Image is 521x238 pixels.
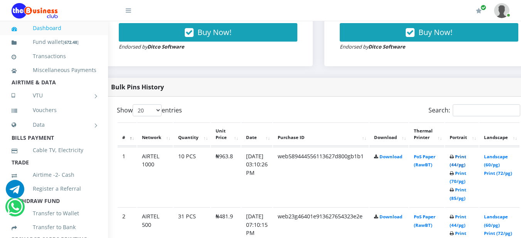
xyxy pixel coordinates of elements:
[484,154,508,168] a: Landscape (60/pg)
[481,5,486,10] span: Renew/Upgrade Subscription
[174,122,210,146] th: Quantity: activate to sort column ascending
[273,147,369,207] td: web589444556113627d800gb1b1
[273,122,369,146] th: Purchase ID: activate to sort column ascending
[414,214,435,228] a: PoS Paper (RawBT)
[118,122,137,146] th: #: activate to sort column descending
[117,104,182,116] label: Show entries
[340,43,405,50] small: Endorsed by
[174,147,210,207] td: 10 PCS
[6,186,24,198] a: Chat for support
[450,154,466,168] a: Print (44/pg)
[479,122,519,146] th: Landscape: activate to sort column ascending
[484,230,512,236] a: Print (72/pg)
[64,39,77,45] b: 672.48
[368,43,405,50] strong: Ditco Software
[147,43,184,50] strong: Ditco Software
[450,214,466,228] a: Print (44/pg)
[428,104,520,116] label: Search:
[414,154,435,168] a: PoS Paper (RawBT)
[197,27,231,37] span: Buy Now!
[12,3,58,18] img: Logo
[137,147,173,207] td: AIRTEL 1000
[7,203,23,216] a: Chat for support
[137,122,173,146] th: Network: activate to sort column ascending
[450,187,466,201] a: Print (85/pg)
[241,122,272,146] th: Date: activate to sort column ascending
[476,8,482,14] i: Renew/Upgrade Subscription
[494,3,509,18] img: User
[119,23,297,42] button: Buy Now!
[484,214,508,228] a: Landscape (60/pg)
[12,61,96,79] a: Miscellaneous Payments
[119,43,184,50] small: Endorsed by
[211,147,241,207] td: ₦963.8
[118,147,137,207] td: 1
[12,47,96,65] a: Transactions
[445,122,479,146] th: Portrait: activate to sort column ascending
[12,101,96,119] a: Vouchers
[12,166,96,184] a: Airtime -2- Cash
[12,33,96,51] a: Fund wallet[672.48]
[111,83,164,91] strong: Bulk Pins History
[484,170,512,176] a: Print (72/pg)
[63,39,79,45] small: [ ]
[409,122,444,146] th: Thermal Printer: activate to sort column ascending
[369,122,408,146] th: Download: activate to sort column ascending
[12,86,96,105] a: VTU
[379,214,402,220] a: Download
[453,104,520,116] input: Search:
[133,104,162,116] select: Showentries
[12,19,96,37] a: Dashboard
[241,147,272,207] td: [DATE] 03:10:26 PM
[450,170,466,184] a: Print (70/pg)
[12,115,96,134] a: Data
[418,27,452,37] span: Buy Now!
[379,154,402,159] a: Download
[211,122,241,146] th: Unit Price: activate to sort column ascending
[340,23,518,42] button: Buy Now!
[12,218,96,236] a: Transfer to Bank
[12,204,96,222] a: Transfer to Wallet
[12,180,96,198] a: Register a Referral
[12,141,96,159] a: Cable TV, Electricity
